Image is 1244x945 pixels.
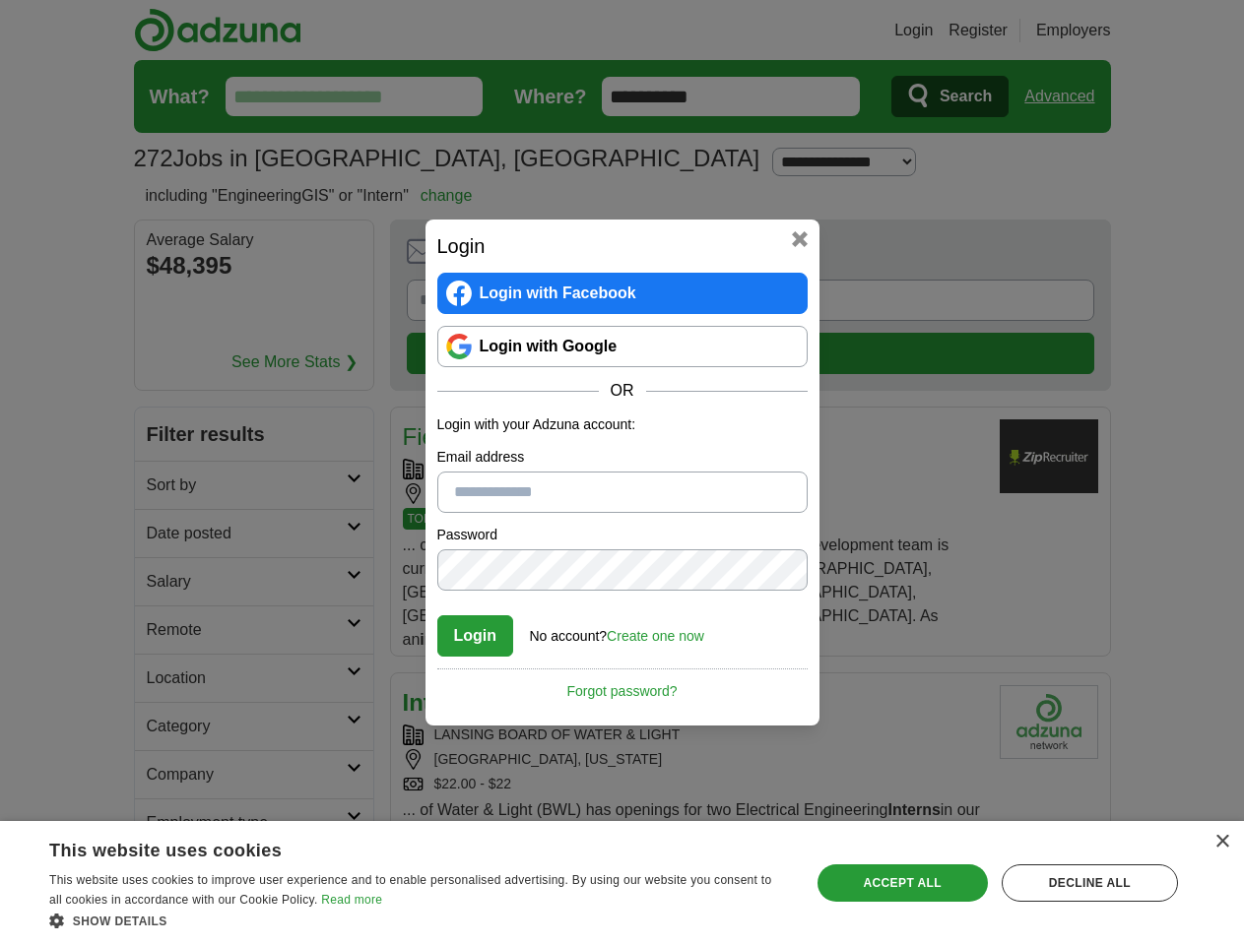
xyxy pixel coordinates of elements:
span: OR [599,379,646,403]
label: Password [437,525,808,545]
a: Login with Facebook [437,273,808,314]
div: Accept all [818,864,988,902]
label: Email address [437,447,808,468]
span: Show details [73,914,167,928]
button: Login [437,615,514,657]
a: Login with Google [437,326,808,367]
div: No account? [530,614,704,647]
a: Forgot password? [437,668,808,702]
span: This website uses cookies to improve user experience and to enable personalised advertising. By u... [49,873,771,907]
h2: Login [437,231,808,261]
div: This website uses cookies [49,833,738,862]
a: Read more, opens a new window [321,893,382,907]
div: Decline all [1002,864,1178,902]
p: Login with your Adzuna account: [437,414,808,435]
div: Close [1214,835,1229,850]
a: Create one now [607,628,704,644]
div: Show details [49,911,787,930]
